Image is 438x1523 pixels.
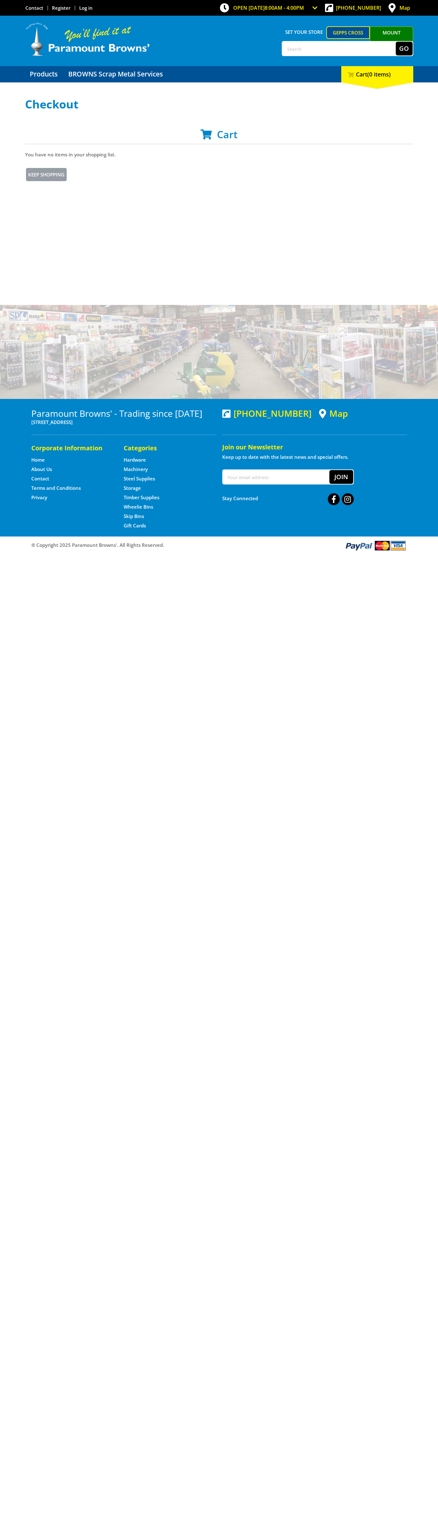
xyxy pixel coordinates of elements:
img: Paramount Browns' [25,22,150,57]
a: Go to the registration page [52,5,70,11]
a: Keep Shopping [25,167,68,182]
a: Go to the Machinery page [124,466,148,473]
button: Go [396,42,413,55]
a: Go to the Wheelie Bins page [124,504,153,510]
h5: Corporate Information [31,444,111,453]
div: Cart [341,66,413,82]
span: OPEN [DATE] [233,4,304,11]
a: Go to the About Us page [31,466,52,473]
a: Gepps Cross [326,26,370,39]
span: 8:00am - 4:00pm [265,4,304,11]
a: Go to the Storage page [124,485,141,491]
a: Go to the Gift Cards page [124,522,146,529]
a: View a map of Gepps Cross location [319,408,348,419]
a: Go to the Home page [31,457,45,463]
p: Keep up to date with the latest news and special offers. [222,453,407,461]
h3: Paramount Browns' - Trading since [DATE] [31,408,216,418]
a: Go to the Privacy page [31,494,47,501]
a: Mount [PERSON_NAME] [370,26,413,50]
div: ® Copyright 2025 Paramount Browns'. All Rights Reserved. [25,540,413,551]
span: Cart [217,128,238,141]
input: Your email address [223,470,329,484]
a: Go to the Steel Supplies page [124,475,155,482]
img: PayPal, Mastercard, Visa accepted [344,540,407,551]
a: Go to the Skip Bins page [124,513,144,520]
a: Go to the Terms and Conditions page [31,485,81,491]
span: (0 items) [367,71,391,78]
a: Log in [79,5,93,11]
a: Go to the Contact page [25,5,43,11]
a: Go to the Timber Supplies page [124,494,159,501]
span: Set your store [282,26,327,38]
h1: Checkout [25,98,413,111]
a: Go to the BROWNS Scrap Metal Services page [64,66,167,82]
div: [PHONE_NUMBER] [222,408,312,418]
p: You have no items in your shopping list. [25,151,413,158]
button: Join [329,470,353,484]
h5: Join our Newsletter [222,443,407,452]
a: Go to the Contact page [31,475,49,482]
h5: Categories [124,444,204,453]
p: [STREET_ADDRESS] [31,418,216,426]
a: Go to the Products page [25,66,62,82]
div: Stay Connected [222,491,354,506]
input: Search [282,42,396,55]
a: Go to the Hardware page [124,457,146,463]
